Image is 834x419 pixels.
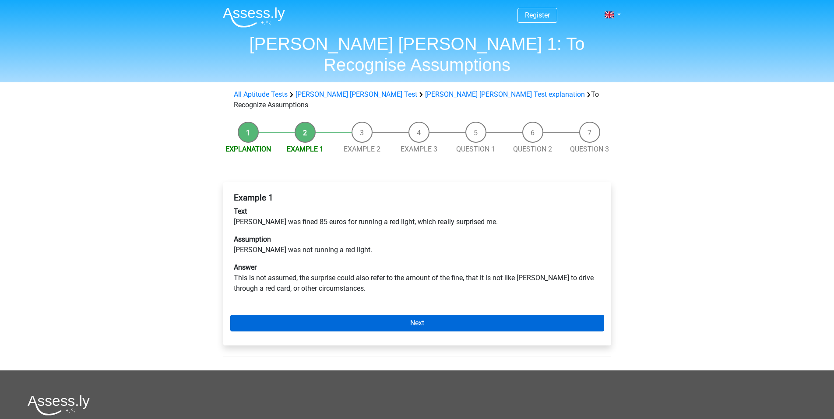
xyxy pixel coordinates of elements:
[234,263,257,271] b: Answer
[28,395,90,415] img: Assessly logo
[223,7,285,28] img: Assessly
[230,315,604,331] a: Next
[456,145,495,153] a: Question 1
[234,207,247,215] b: Text
[234,193,273,203] b: Example 1
[225,145,271,153] a: Explanation
[234,234,601,255] p: [PERSON_NAME] was not running a red light.
[525,11,550,19] a: Register
[216,33,619,75] h1: [PERSON_NAME] [PERSON_NAME] 1: To Recognise Assumptions
[287,145,324,153] a: Example 1
[234,262,601,294] p: This is not assumed, the surprise could also refer to the amount of the fine, that it is not like...
[425,90,585,99] a: [PERSON_NAME] [PERSON_NAME] Test explanation
[344,145,380,153] a: Example 2
[230,89,604,110] div: To Recognize Assumptions
[296,90,417,99] a: [PERSON_NAME] [PERSON_NAME] Test
[234,206,601,227] p: [PERSON_NAME] was fined 85 euros for running a red light, which really surprised me.
[234,90,288,99] a: All Aptitude Tests
[570,145,609,153] a: Question 3
[234,235,271,243] b: Assumption
[513,145,552,153] a: Question 2
[401,145,437,153] a: Example 3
